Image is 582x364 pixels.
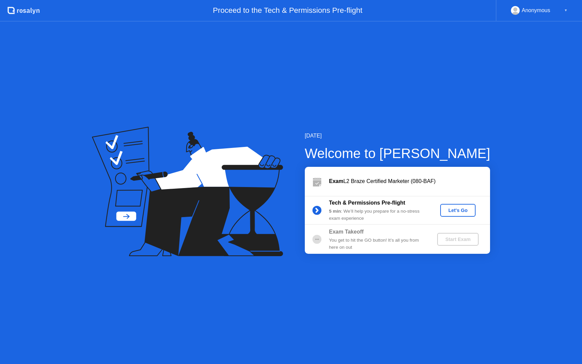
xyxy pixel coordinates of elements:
[564,6,568,15] div: ▼
[522,6,550,15] div: Anonymous
[329,209,341,214] b: 5 min
[329,200,405,206] b: Tech & Permissions Pre-flight
[329,237,426,251] div: You get to hit the GO button! It’s all you from here on out
[437,233,479,246] button: Start Exam
[305,132,490,140] div: [DATE]
[329,208,426,222] div: : We’ll help you prepare for a no-stress exam experience
[329,177,490,185] div: L2 Braze Certified Marketer (080-BAF)
[329,178,344,184] b: Exam
[440,204,476,217] button: Let's Go
[329,229,364,235] b: Exam Takeoff
[443,208,473,213] div: Let's Go
[440,237,476,242] div: Start Exam
[305,143,490,163] div: Welcome to [PERSON_NAME]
